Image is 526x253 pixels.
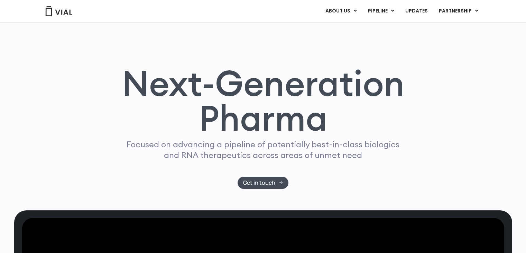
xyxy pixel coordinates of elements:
[320,5,362,17] a: ABOUT USMenu Toggle
[243,180,275,185] span: Get in touch
[124,139,403,160] p: Focused on advancing a pipeline of potentially best-in-class biologics and RNA therapeutics acros...
[400,5,433,17] a: UPDATES
[362,5,399,17] a: PIPELINEMenu Toggle
[238,177,288,189] a: Get in touch
[433,5,484,17] a: PARTNERSHIPMenu Toggle
[113,66,413,136] h1: Next-Generation Pharma
[45,6,73,16] img: Vial Logo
